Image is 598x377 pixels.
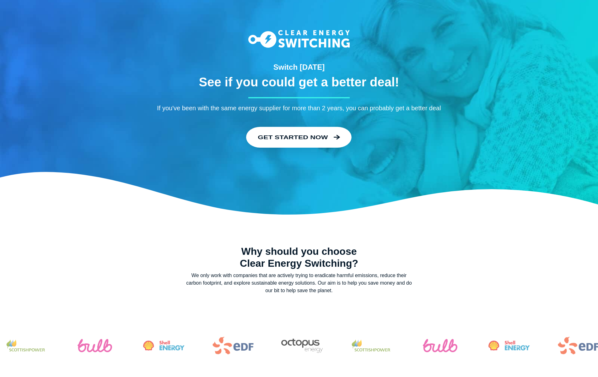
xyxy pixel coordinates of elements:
[281,339,323,353] img: octopus-energy
[186,272,412,294] p: We only work with companies that are actively trying to eradicate harmful emissions, reduce their...
[253,125,345,150] a: Get Started Now
[350,338,392,353] img: scottish-power
[74,335,116,356] img: bulb
[5,338,46,353] img: scottish-power
[488,336,530,355] img: shell-energy
[212,336,254,355] img: edf
[96,103,502,113] p: If you've been with the same energy supplier for more than 2 years, you can probably get a better...
[96,63,502,72] div: Switch [DATE]
[419,335,461,356] img: bulb
[186,245,412,270] h2: Why should you choose Clear Energy Switching?
[248,30,350,48] img: logo
[143,336,185,355] img: shell-energy
[96,74,502,90] div: See if you could get a better deal!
